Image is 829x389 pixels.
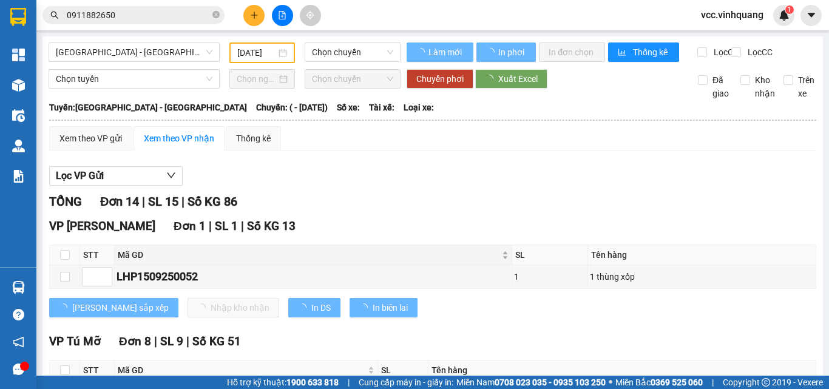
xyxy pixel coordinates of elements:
[80,360,115,381] th: STT
[144,132,214,145] div: Xem theo VP nhận
[651,377,703,387] strong: 0369 525 060
[49,298,178,317] button: [PERSON_NAME] sắp xếp
[428,46,464,59] span: Làm mới
[243,5,265,26] button: plus
[256,101,328,114] span: Chuyến: ( - [DATE])
[174,219,206,233] span: Đơn 1
[158,51,237,60] strong: Hotline : 0889 23 23 23
[212,11,220,18] span: close-circle
[56,43,212,61] span: Thanh Hóa - Hà Nội
[148,194,178,209] span: SL 15
[350,298,418,317] button: In biên lai
[615,376,703,389] span: Miền Bắc
[272,5,293,26] button: file-add
[306,11,314,19] span: aim
[142,194,145,209] span: |
[278,11,286,19] span: file-add
[237,72,277,86] input: Chọn ngày
[250,11,259,19] span: plus
[633,46,669,59] span: Thống kê
[12,140,25,152] img: warehouse-icon
[495,377,606,387] strong: 0708 023 035 - 0935 103 250
[13,336,24,348] span: notification
[608,42,679,62] button: bar-chartThống kê
[300,5,321,26] button: aim
[241,219,244,233] span: |
[762,378,770,387] span: copyright
[359,303,373,312] span: loading
[56,168,104,183] span: Lọc VP Gửi
[539,42,605,62] button: In đơn chọn
[56,70,212,88] span: Chọn tuyến
[800,5,822,26] button: caret-down
[10,8,26,26] img: logo-vxr
[498,72,538,86] span: Xuất Excel
[237,46,276,59] input: 14/09/2025
[359,376,453,389] span: Cung cấp máy in - giấy in:
[144,64,172,73] span: Website
[498,46,526,59] span: In phơi
[590,270,814,283] div: 1 thùng xốp
[67,8,210,22] input: Tìm tên, số ĐT hoặc mã đơn
[49,166,183,186] button: Lọc VP Gửi
[475,69,547,89] button: Xuất Excel
[312,70,393,88] span: Chọn chuyến
[609,380,612,385] span: ⚪️
[476,42,536,62] button: In phơi
[212,10,220,21] span: close-circle
[709,46,740,59] span: Lọc CR
[49,334,101,348] span: VP Tú Mỡ
[80,245,115,265] th: STT
[311,301,331,314] span: In DS
[186,334,189,348] span: |
[407,42,473,62] button: Làm mới
[118,248,499,262] span: Mã GD
[618,48,628,58] span: bar-chart
[160,334,183,348] span: SL 9
[227,376,339,389] span: Hỗ trợ kỹ thuật:
[148,36,246,49] strong: PHIẾU GỬI HÀNG
[49,219,155,233] span: VP [PERSON_NAME]
[72,301,169,314] span: [PERSON_NAME] sắp xếp
[117,268,510,285] div: LHP1509250052
[115,21,280,33] strong: CÔNG TY TNHH VĨNH QUANG
[188,194,237,209] span: Số KG 86
[118,364,365,377] span: Mã GD
[209,219,212,233] span: |
[785,5,794,14] sup: 1
[49,194,82,209] span: TỔNG
[404,101,434,114] span: Loại xe:
[428,360,816,381] th: Tên hàng
[337,101,360,114] span: Số xe:
[298,303,311,312] span: loading
[13,309,24,320] span: question-circle
[12,79,25,92] img: warehouse-icon
[12,49,25,61] img: dashboard-icon
[514,270,586,283] div: 1
[787,5,791,14] span: 1
[288,298,340,317] button: In DS
[456,376,606,389] span: Miền Nam
[708,73,734,100] span: Đã giao
[49,103,247,112] b: Tuyến: [GEOGRAPHIC_DATA] - [GEOGRAPHIC_DATA]
[119,334,151,348] span: Đơn 8
[712,376,714,389] span: |
[100,194,139,209] span: Đơn 14
[18,19,75,76] img: logo
[247,219,296,233] span: Số KG 13
[12,109,25,122] img: warehouse-icon
[373,301,408,314] span: In biên lai
[188,298,279,317] button: Nhập kho nhận
[691,7,773,22] span: vcc.vinhquang
[192,334,241,348] span: Số KG 51
[312,43,393,61] span: Chọn chuyến
[12,170,25,183] img: solution-icon
[512,245,588,265] th: SL
[59,132,122,145] div: Xem theo VP gửi
[806,10,817,21] span: caret-down
[144,63,251,74] strong: : [DOMAIN_NAME]
[115,265,512,289] td: LHP1509250052
[154,334,157,348] span: |
[750,73,780,100] span: Kho nhận
[416,48,427,56] span: loading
